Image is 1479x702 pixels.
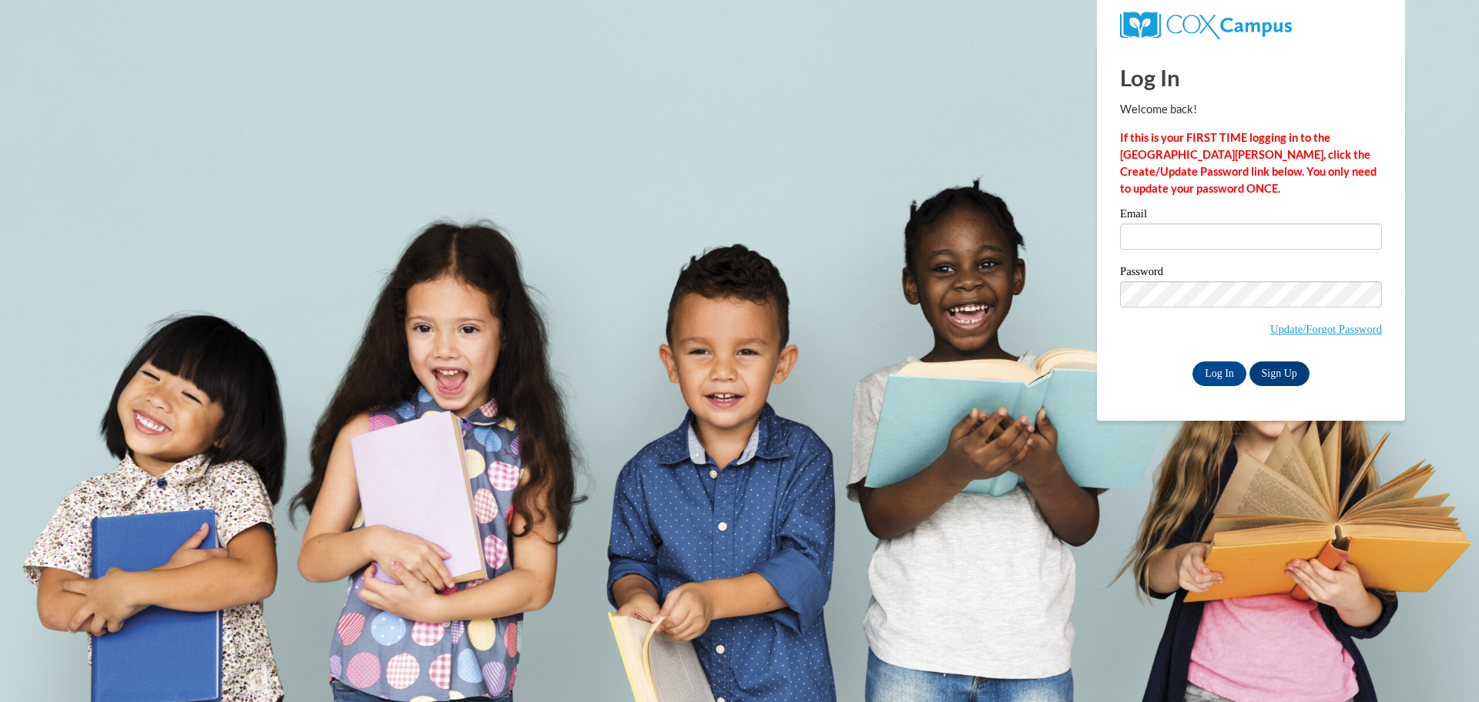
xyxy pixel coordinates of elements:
p: Welcome back! [1120,101,1382,118]
label: Email [1120,208,1382,223]
a: COX Campus [1120,18,1292,31]
a: Update/Forgot Password [1270,323,1382,335]
strong: If this is your FIRST TIME logging in to the [GEOGRAPHIC_DATA][PERSON_NAME], click the Create/Upd... [1120,131,1377,195]
img: COX Campus [1120,12,1292,39]
input: Log In [1192,361,1246,386]
a: Sign Up [1249,361,1310,386]
h1: Log In [1120,62,1382,93]
label: Password [1120,266,1382,281]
